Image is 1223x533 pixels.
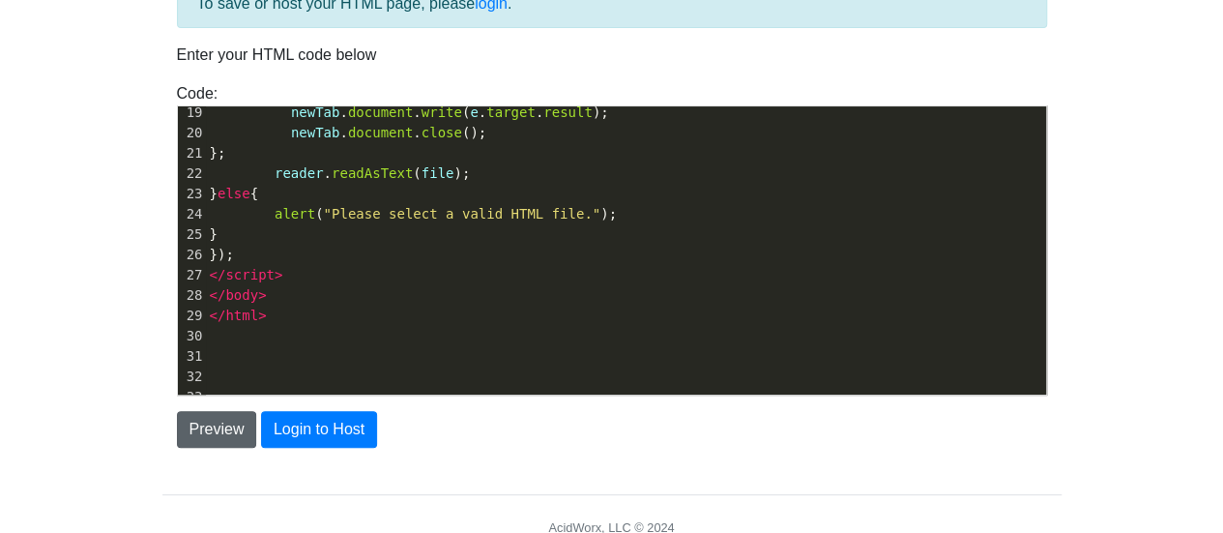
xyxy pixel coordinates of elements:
[324,206,601,222] span: "Please select a valid HTML file."
[470,104,478,120] span: e
[275,267,282,282] span: >
[291,125,340,140] span: newTab
[348,125,413,140] span: document
[178,326,206,346] div: 30
[258,308,266,323] span: >
[258,287,266,303] span: >
[486,104,536,120] span: target
[275,206,315,222] span: alert
[210,308,226,323] span: </
[178,204,206,224] div: 24
[210,165,471,181] span: . ( );
[178,123,206,143] div: 20
[210,145,226,161] span: };
[178,163,206,184] div: 22
[210,267,226,282] span: </
[422,104,462,120] span: write
[210,287,226,303] span: </
[178,346,206,367] div: 31
[178,285,206,306] div: 28
[210,125,487,140] span: . . ();
[225,267,275,282] span: script
[210,186,259,201] span: } {
[210,104,609,120] span: . . ( . . );
[332,165,413,181] span: readAsText
[225,287,258,303] span: body
[225,308,258,323] span: html
[422,165,454,181] span: file
[178,265,206,285] div: 27
[178,387,206,407] div: 33
[178,245,206,265] div: 26
[210,226,218,242] span: }
[348,104,413,120] span: document
[210,247,234,262] span: });
[543,104,593,120] span: result
[291,104,340,120] span: newTab
[275,165,324,181] span: reader
[178,306,206,326] div: 29
[178,103,206,123] div: 19
[177,44,1047,67] p: Enter your HTML code below
[261,411,377,448] button: Login to Host
[210,206,618,222] span: ( );
[178,184,206,204] div: 23
[178,143,206,163] div: 21
[218,186,250,201] span: else
[162,82,1062,396] div: Code:
[422,125,462,140] span: close
[178,224,206,245] div: 25
[177,411,257,448] button: Preview
[178,367,206,387] div: 32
